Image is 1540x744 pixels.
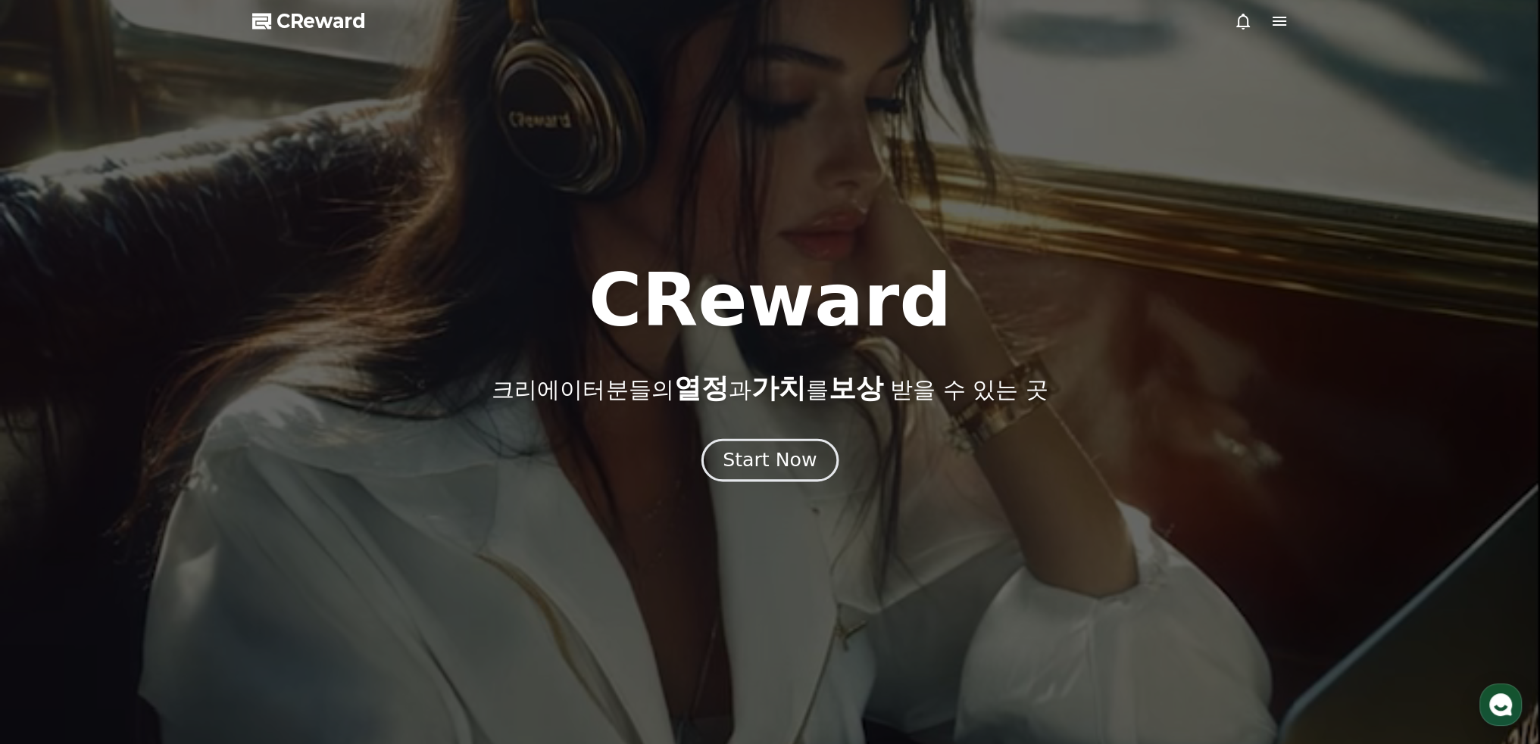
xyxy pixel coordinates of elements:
a: 홈 [5,480,100,518]
a: 대화 [100,480,195,518]
div: Start Now [723,447,817,473]
h1: CReward [589,264,951,337]
span: 보상 [828,372,882,403]
a: Start Now [704,455,836,469]
span: 설정 [234,503,252,515]
a: 설정 [195,480,291,518]
span: 가치 [751,372,805,403]
span: 열정 [673,372,728,403]
a: CReward [252,9,366,33]
p: 크리에이터분들의 과 를 받을 수 있는 곳 [492,373,1048,403]
span: 대화 [139,503,157,515]
button: Start Now [701,438,839,481]
span: 홈 [48,503,57,515]
span: CReward [276,9,366,33]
